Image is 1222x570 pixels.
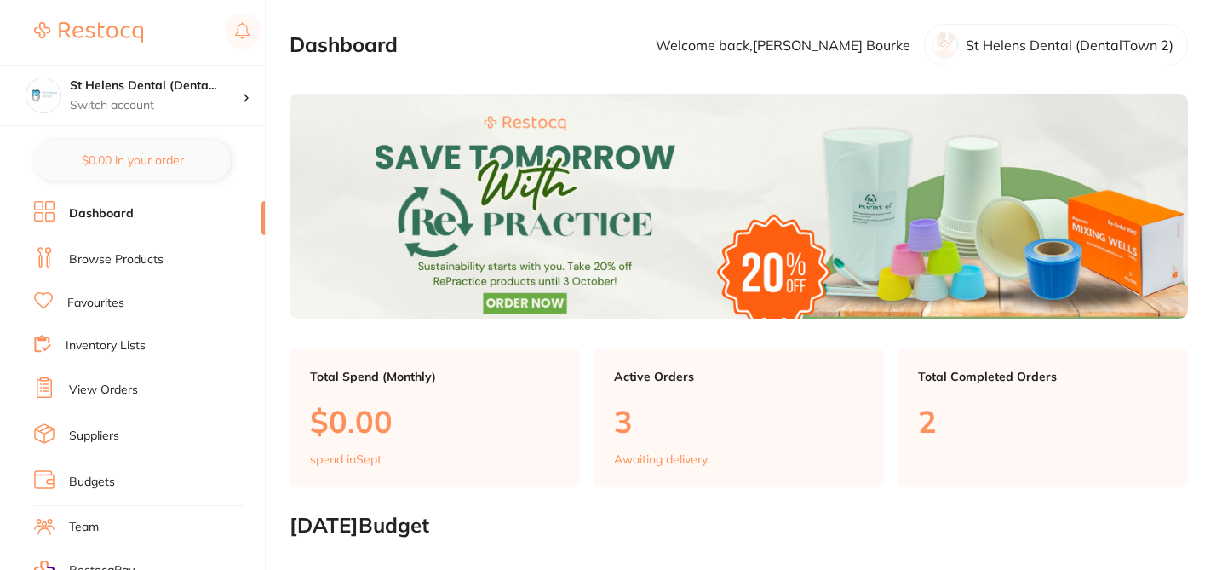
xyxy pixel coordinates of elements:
[34,22,143,43] img: Restocq Logo
[70,78,242,95] h4: St Helens Dental (DentalTown 2)
[656,37,910,53] p: Welcome back, [PERSON_NAME] Bourke
[69,251,164,268] a: Browse Products
[966,37,1173,53] p: St Helens Dental (DentalTown 2)
[67,295,124,312] a: Favourites
[918,404,1167,439] p: 2
[290,514,1188,538] h2: [DATE] Budget
[290,349,580,487] a: Total Spend (Monthly)$0.00spend inSept
[69,382,138,399] a: View Orders
[34,140,231,181] button: $0.00 in your order
[290,33,398,57] h2: Dashboard
[26,78,60,112] img: St Helens Dental (DentalTown 2)
[69,428,119,445] a: Suppliers
[69,519,99,536] a: Team
[69,205,134,222] a: Dashboard
[310,452,382,466] p: spend in Sept
[898,349,1188,487] a: Total Completed Orders2
[594,349,884,487] a: Active Orders3Awaiting delivery
[310,404,559,439] p: $0.00
[69,474,115,491] a: Budgets
[66,337,146,354] a: Inventory Lists
[614,370,863,383] p: Active Orders
[310,370,559,383] p: Total Spend (Monthly)
[614,404,863,439] p: 3
[290,94,1188,319] img: Dashboard
[70,97,242,114] p: Switch account
[918,370,1167,383] p: Total Completed Orders
[34,13,143,52] a: Restocq Logo
[614,452,708,466] p: Awaiting delivery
